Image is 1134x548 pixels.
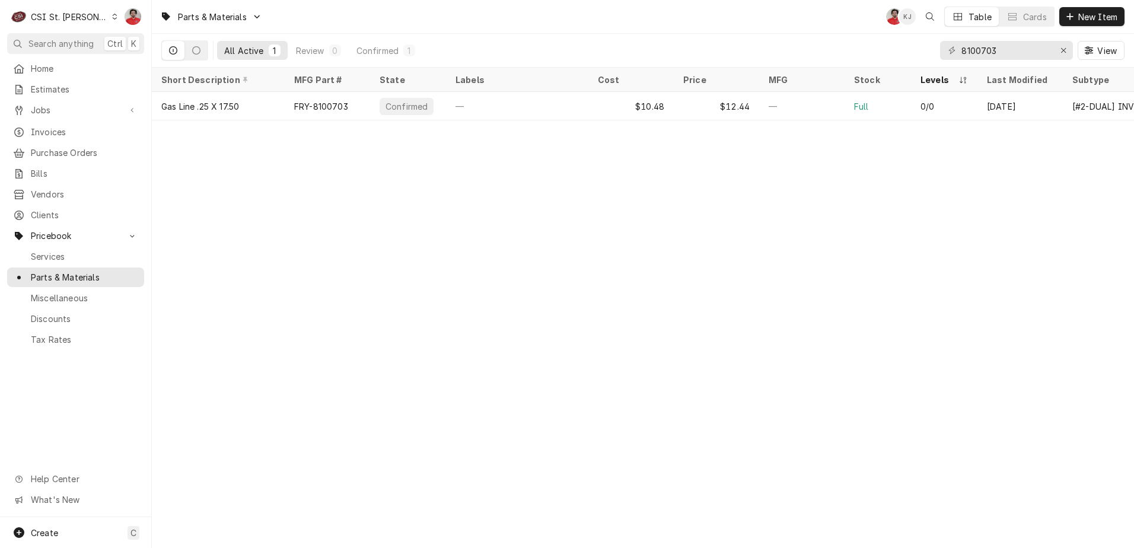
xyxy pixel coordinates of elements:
[7,469,144,489] a: Go to Help Center
[598,74,662,86] div: Cost
[977,92,1063,120] div: [DATE]
[31,230,120,242] span: Pricebook
[11,8,27,25] div: C
[7,59,144,78] a: Home
[854,100,869,113] div: Full
[384,100,429,113] div: Confirmed
[1078,41,1125,60] button: View
[161,74,273,86] div: Short Description
[446,92,588,120] div: —
[7,143,144,163] a: Purchase Orders
[125,8,141,25] div: NF
[130,527,136,539] span: C
[296,44,324,57] div: Review
[7,79,144,99] a: Estimates
[31,126,138,138] span: Invoices
[31,292,138,304] span: Miscellaneous
[11,8,27,25] div: CSI St. Louis's Avatar
[31,146,138,159] span: Purchase Orders
[31,333,138,346] span: Tax Rates
[332,44,339,57] div: 0
[683,74,747,86] div: Price
[31,104,120,116] span: Jobs
[7,247,144,266] a: Services
[294,100,348,113] div: FRY-8100703
[31,167,138,180] span: Bills
[155,7,267,27] a: Go to Parts & Materials
[769,74,833,86] div: MFG
[271,44,278,57] div: 1
[987,74,1051,86] div: Last Modified
[31,209,138,221] span: Clients
[7,122,144,142] a: Invoices
[31,11,108,23] div: CSI St. [PERSON_NAME]
[380,74,434,86] div: State
[125,8,141,25] div: Nicholas Faubert's Avatar
[31,188,138,200] span: Vendors
[886,8,903,25] div: NF
[1023,11,1047,23] div: Cards
[107,37,123,50] span: Ctrl
[7,309,144,329] a: Discounts
[28,37,94,50] span: Search anything
[7,205,144,225] a: Clients
[7,490,144,509] a: Go to What's New
[920,74,956,86] div: Levels
[7,100,144,120] a: Go to Jobs
[7,164,144,183] a: Bills
[7,226,144,246] a: Go to Pricebook
[31,62,138,75] span: Home
[1054,41,1073,60] button: Erase input
[161,100,239,113] div: Gas Line .25 X 17.50
[961,41,1050,60] input: Keyword search
[7,184,144,204] a: Vendors
[7,33,144,54] button: Search anythingCtrlK
[131,37,136,50] span: K
[31,250,138,263] span: Services
[854,74,899,86] div: Stock
[7,267,144,287] a: Parts & Materials
[886,8,903,25] div: Nicholas Faubert's Avatar
[31,493,137,506] span: What's New
[31,473,137,485] span: Help Center
[7,288,144,308] a: Miscellaneous
[7,330,144,349] a: Tax Rates
[588,92,674,120] div: $10.48
[1059,7,1125,26] button: New Item
[899,8,916,25] div: Ken Jiricek's Avatar
[406,44,413,57] div: 1
[31,271,138,283] span: Parts & Materials
[1076,11,1120,23] span: New Item
[294,74,358,86] div: MFG Part #
[969,11,992,23] div: Table
[899,8,916,25] div: KJ
[455,74,579,86] div: Labels
[31,528,58,538] span: Create
[920,7,939,26] button: Open search
[31,313,138,325] span: Discounts
[1095,44,1119,57] span: View
[356,44,399,57] div: Confirmed
[920,100,934,113] div: 0/0
[759,92,845,120] div: —
[674,92,759,120] div: $12.44
[224,44,264,57] div: All Active
[31,83,138,95] span: Estimates
[178,11,247,23] span: Parts & Materials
